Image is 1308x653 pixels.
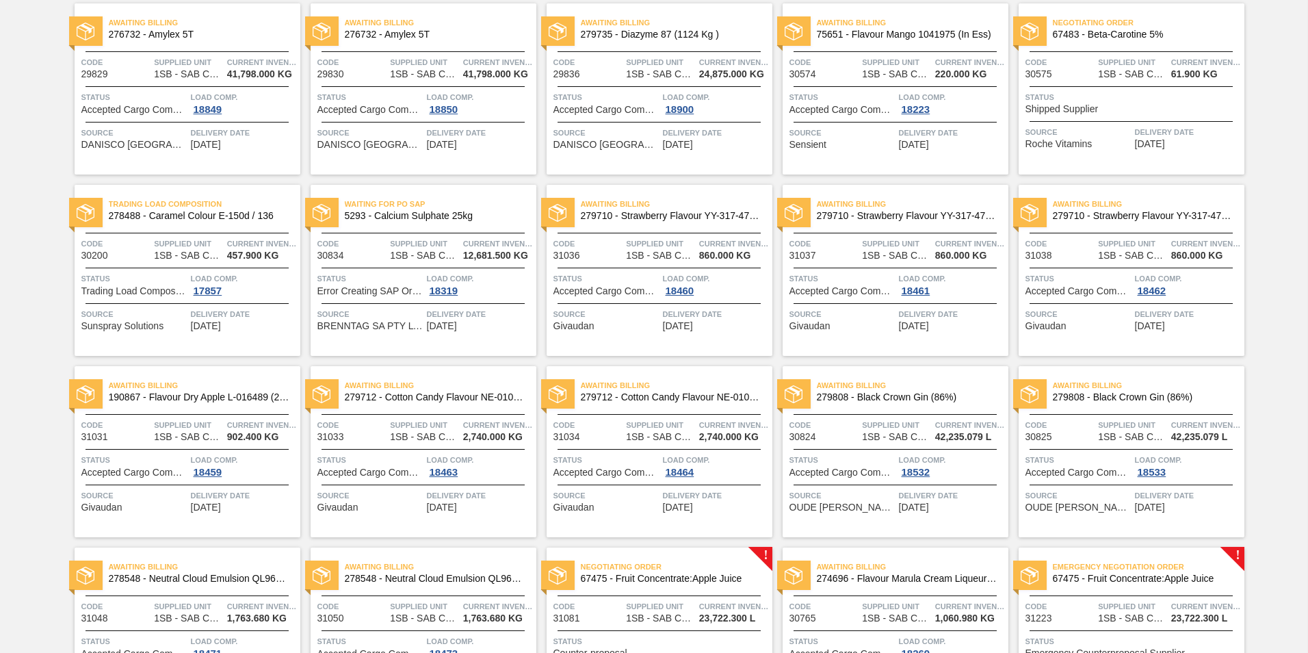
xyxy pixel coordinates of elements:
span: Delivery Date [1135,489,1241,502]
span: Supplied Unit [626,55,696,69]
span: Status [317,90,423,104]
span: DANISCO SOUTH AFRICA (PTY) LTD [317,140,423,150]
span: Awaiting Billing [817,379,1008,392]
img: status [549,567,566,585]
span: Load Comp. [899,90,1005,104]
span: Supplied Unit [862,237,932,251]
span: Delivery Date [1135,125,1241,139]
span: Source [1025,307,1132,321]
div: 18533 [1135,467,1169,478]
span: Current inventory [1171,55,1241,69]
span: 1SB - SAB Chamdor Brewery [626,251,694,261]
span: 860.000 KG [935,251,987,261]
span: Source [81,489,187,502]
span: Status [81,90,187,104]
span: Delivery Date [191,126,297,140]
div: 18319 [427,285,461,296]
span: Delivery Date [191,307,297,321]
img: status [1021,567,1038,585]
span: Error Creating SAP Order [317,286,423,296]
span: 279710 - Strawberry Flavour YY-317-475-2 [1053,211,1233,221]
span: Current inventory [1171,418,1241,432]
span: Sunspray Solutions [81,321,164,331]
span: Supplied Unit [626,237,696,251]
img: status [313,567,330,585]
span: Status [553,90,659,104]
span: Code [553,237,623,251]
span: Accepted Cargo Composition [81,468,187,478]
span: Sensient [789,140,826,150]
span: Current inventory [463,55,533,69]
img: status [1021,385,1038,403]
a: statusAwaiting Billing75651 - Flavour Mango 1041975 (In Ess)Code30574Supplied Unit1SB - SAB Chamd... [772,3,1008,175]
span: Givaudan [81,502,122,513]
span: 1SB - SAB Chamdor Brewery [154,251,222,261]
span: 278488 - Caramel Colour E-150d / 136 [109,211,289,221]
span: Negotiating Order [1053,16,1244,29]
a: statusAwaiting Billing279735 - Diazyme 87 (1124 Kg )Code29836Supplied Unit1SB - SAB Chamdor Brewe... [536,3,772,175]
div: 18460 [663,285,697,296]
span: 67475 - Fruit Concentrate:Apple Juice [581,574,761,584]
img: status [1021,204,1038,222]
span: Delivery Date [663,489,769,502]
div: 18463 [427,467,461,478]
span: Supplied Unit [390,55,460,69]
span: 279808 - Black Crown Gin (86%) [817,392,997,402]
span: Current inventory [227,237,297,251]
a: statusAwaiting Billing279712 - Cotton Candy Flavour NE-010-669-8Code31033Supplied Unit1SB - SAB C... [300,366,536,537]
a: statusWaiting for PO SAP5293 - Calcium Sulphate 25kgCode30834Supplied Unit1SB - SAB Chamdor Brewe... [300,185,536,356]
span: Source [317,307,423,321]
span: 1SB - SAB Chamdor Brewery [626,432,694,442]
img: status [77,204,94,222]
span: OUDE MOLEN DISTILLERS PTY LTD [789,502,895,513]
span: Code [317,55,387,69]
img: status [1021,23,1038,40]
span: Current inventory [1171,237,1241,251]
span: Awaiting Billing [817,197,1008,211]
span: 08/24/2025 [191,502,221,513]
img: status [785,567,802,585]
span: Current inventory [463,418,533,432]
a: Load Comp.18223 [899,90,1005,115]
span: 08/24/2025 [1135,321,1165,331]
span: 08/10/2025 [1135,139,1165,149]
span: Accepted Cargo Composition [789,468,895,478]
span: 1SB - SAB Chamdor Brewery [154,69,222,79]
span: Supplied Unit [390,418,460,432]
span: Source [81,126,187,140]
span: Status [81,453,187,467]
span: Code [81,237,151,251]
span: OUDE MOLEN DISTILLERS PTY LTD [1025,502,1132,513]
div: 18900 [663,104,697,115]
span: 278548 - Neutral Cloud Emulsion QL96077 [109,574,289,584]
span: Supplied Unit [862,55,932,69]
span: Awaiting Billing [109,379,300,392]
span: 902.400 KG [227,432,279,442]
span: Accepted Cargo Composition [317,105,423,115]
span: Awaiting Billing [581,379,772,392]
span: 07/25/2025 [427,140,457,150]
a: Load Comp.18900 [663,90,769,115]
a: Load Comp.18319 [427,272,533,296]
span: 30825 [1025,432,1052,442]
a: Load Comp.18533 [1135,453,1241,478]
span: 1SB - SAB Chamdor Brewery [862,432,930,442]
div: 18850 [427,104,461,115]
img: status [313,385,330,403]
img: status [549,385,566,403]
span: 1SB - SAB Chamdor Brewery [1098,251,1166,261]
span: 29836 [553,69,580,79]
span: Supplied Unit [1098,418,1168,432]
span: Accepted Cargo Composition [1025,468,1132,478]
span: Load Comp. [427,272,533,285]
span: 08/24/2025 [899,321,929,331]
span: 30574 [789,69,816,79]
span: 1SB - SAB Chamdor Brewery [390,432,458,442]
a: Load Comp.18462 [1135,272,1241,296]
div: 18464 [663,467,697,478]
div: 18849 [191,104,225,115]
img: status [313,204,330,222]
span: 276732 - Amylex 5T [345,29,525,40]
span: Supplied Unit [154,55,224,69]
span: Source [789,489,895,502]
